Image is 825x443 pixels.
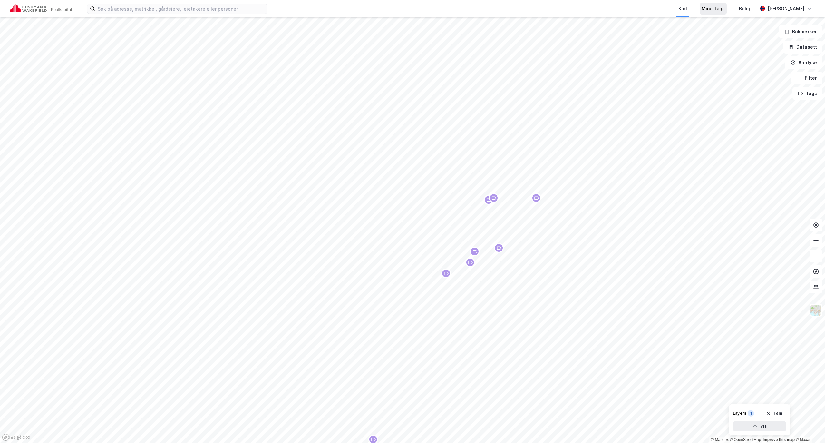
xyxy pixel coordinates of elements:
[441,269,451,278] div: Map marker
[10,4,72,13] img: cushman-wakefield-realkapital-logo.202ea83816669bd177139c58696a8fa1.svg
[792,87,822,100] button: Tags
[733,421,786,431] button: Vis
[785,56,822,69] button: Analyse
[739,5,750,13] div: Bolig
[494,243,504,253] div: Map marker
[763,438,795,442] a: Improve this map
[762,408,786,418] button: Tøm
[489,193,499,203] div: Map marker
[730,438,761,442] a: OpenStreetMap
[779,25,822,38] button: Bokmerker
[810,304,822,316] img: Z
[484,195,493,205] div: Map marker
[678,5,687,13] div: Kart
[2,434,30,441] a: Mapbox homepage
[470,247,480,256] div: Map marker
[768,5,804,13] div: [PERSON_NAME]
[711,438,729,442] a: Mapbox
[748,410,754,417] div: 1
[531,193,541,203] div: Map marker
[793,412,825,443] div: Kontrollprogram for chat
[733,411,746,416] div: Layers
[465,258,475,267] div: Map marker
[783,41,822,54] button: Datasett
[95,4,267,14] input: Søk på adresse, matrikkel, gårdeiere, leietakere eller personer
[793,412,825,443] iframe: Chat Widget
[702,5,725,13] div: Mine Tags
[791,72,822,84] button: Filter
